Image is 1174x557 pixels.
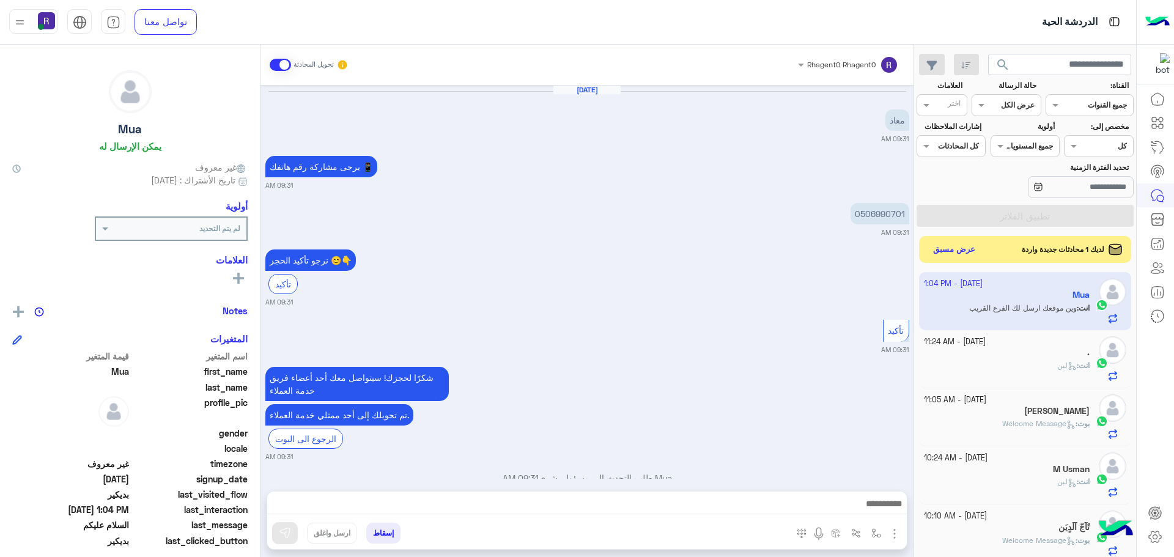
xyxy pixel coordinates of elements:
[553,86,621,94] h6: [DATE]
[1024,406,1090,416] h5: عبدر رحمان
[12,534,129,547] span: بديكير
[1107,14,1122,29] img: tab
[1053,464,1090,474] h5: M Usman
[265,367,449,401] p: 10/10/2025, 9:31 AM
[1099,394,1126,422] img: defaultAdmin.png
[851,203,909,224] p: 10/10/2025, 9:31 AM
[131,488,248,501] span: last_visited_flow
[151,174,235,186] span: تاريخ الأشتراك : [DATE]
[503,473,539,483] span: 09:31 AM
[226,201,248,212] h6: أولوية
[131,427,248,440] span: gender
[12,473,129,485] span: 2025-10-10T06:07:14.487Z
[131,473,248,485] span: signup_date
[1096,357,1108,369] img: WhatsApp
[73,15,87,29] img: tab
[38,12,55,29] img: userImage
[928,241,981,259] button: عرض مسبق
[1077,536,1090,545] span: بوت
[131,365,248,378] span: first_name
[12,457,129,470] span: غير معروف
[1099,336,1126,364] img: defaultAdmin.png
[265,249,356,271] p: 10/10/2025, 9:31 AM
[917,205,1134,227] button: تطبيق الفلاتر
[366,523,401,544] button: إسقاط
[265,404,413,426] p: 10/10/2025, 9:31 AM
[851,528,861,538] img: Trigger scenario
[12,427,129,440] span: null
[1002,536,1076,545] span: Welcome Message
[131,503,248,516] span: last_interaction
[268,274,298,294] div: تأكيد
[1076,419,1090,428] b: :
[918,80,962,91] label: العلامات
[924,511,987,522] small: [DATE] - 10:10 AM
[135,9,197,35] a: تواصل معنا
[1057,477,1077,486] span: لبن
[12,488,129,501] span: بديكير
[887,526,902,541] img: send attachment
[924,452,988,464] small: [DATE] - 10:24 AM
[1058,522,1090,533] h5: تٌآجّ آلَدٍيَنِ
[1096,473,1108,485] img: WhatsApp
[131,518,248,531] span: last_message
[199,224,240,233] b: لم يتم التحديد
[12,254,248,265] h6: العلامات
[12,15,28,30] img: profile
[995,57,1010,72] span: search
[210,333,248,344] h6: المتغيرات
[871,528,881,538] img: select flow
[881,345,909,355] small: 09:31 AM
[98,396,129,427] img: defaultAdmin.png
[12,350,129,363] span: قيمة المتغير
[12,503,129,516] span: 2025-10-14T10:04:00.7389467Z
[1077,477,1090,486] b: :
[846,523,866,543] button: Trigger scenario
[811,526,826,541] img: send voice note
[1095,508,1137,551] img: hulul-logo.png
[265,156,377,177] p: 10/10/2025, 9:31 AM
[265,180,293,190] small: 09:31 AM
[807,60,876,69] span: Rhagent0 Rhagent0
[131,457,248,470] span: timezone
[293,60,334,70] small: تحويل المحادثة
[881,227,909,237] small: 09:31 AM
[34,307,44,317] img: notes
[1148,53,1170,75] img: 322853014244696
[888,325,904,336] span: تأكيد
[797,529,807,539] img: make a call
[118,122,142,136] h5: Mua
[109,71,151,113] img: defaultAdmin.png
[106,15,120,29] img: tab
[918,121,981,132] label: إشارات الملاحظات
[13,306,24,317] img: add
[131,396,248,424] span: profile_pic
[265,471,909,484] p: Mua طلب التحدث إلى مسؤول بشري
[1066,121,1129,132] label: مخصص إلى:
[1079,477,1090,486] span: انت
[131,534,248,547] span: last_clicked_button
[12,365,129,378] span: Mua
[1076,536,1090,545] b: :
[1099,452,1126,480] img: defaultAdmin.png
[307,523,357,544] button: ارسل واغلق
[866,523,887,543] button: select flow
[826,523,846,543] button: create order
[1002,419,1076,428] span: Welcome Message
[1057,361,1077,370] span: لبن
[924,336,986,348] small: [DATE] - 11:24 AM
[948,98,962,112] div: اختر
[279,527,291,539] img: send message
[265,452,293,462] small: 09:31 AM
[1145,9,1170,35] img: Logo
[988,54,1018,80] button: search
[195,161,248,174] span: غير معروف
[973,80,1036,91] label: حالة الرسالة
[12,442,129,455] span: null
[881,134,909,144] small: 09:31 AM
[223,305,248,316] h6: Notes
[831,528,841,538] img: create order
[131,350,248,363] span: اسم المتغير
[99,141,161,152] h6: يمكن الإرسال له
[101,9,125,35] a: tab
